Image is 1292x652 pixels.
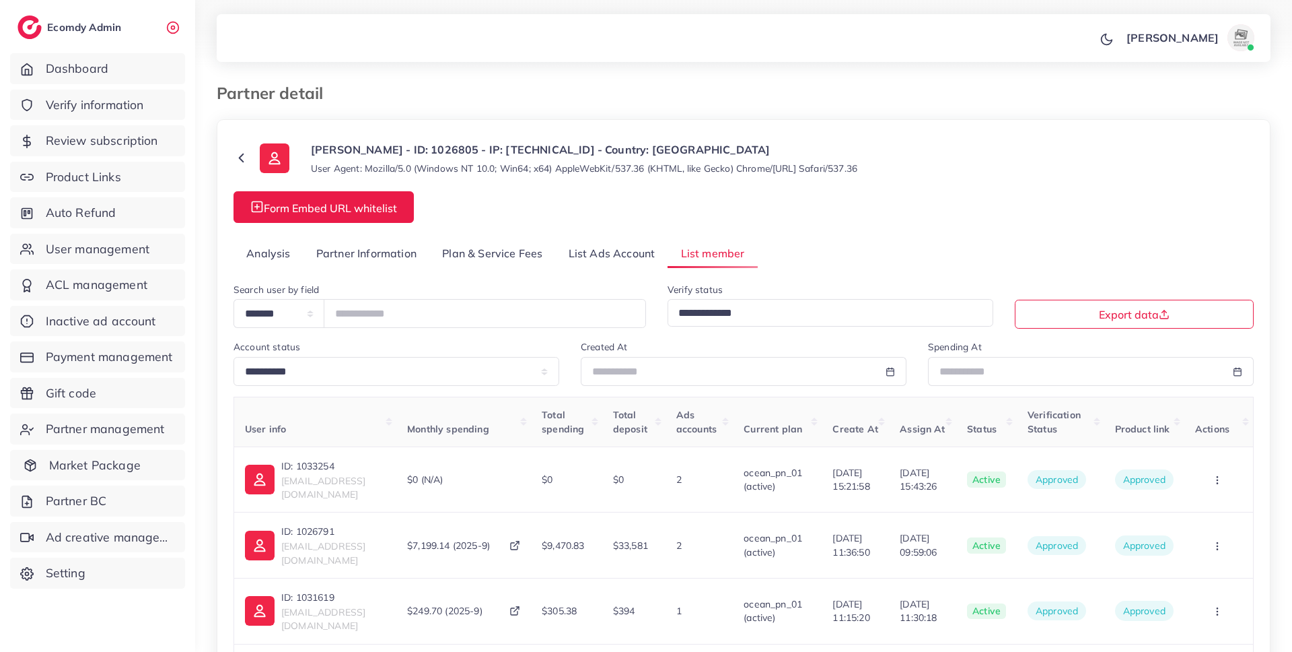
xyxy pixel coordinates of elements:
[1123,474,1165,486] span: Approved
[407,473,443,486] span: $0 (N/A)
[1099,309,1170,320] span: Export data
[1126,30,1219,46] p: [PERSON_NAME]
[1028,601,1086,620] span: approved
[260,143,289,173] img: ic-user-info.36bf1079.svg
[967,471,1006,488] span: active
[542,605,577,617] span: $305.38
[281,606,365,632] span: [EMAIL_ADDRESS][DOMAIN_NAME]
[674,303,976,324] input: Search for option
[46,564,85,582] span: Setting
[10,378,185,409] a: Gift code
[613,540,648,552] span: $33,581
[1028,536,1086,555] span: approved
[10,269,185,300] a: ACL management
[217,84,334,103] h3: Partner detail
[46,313,156,330] span: Inactive ad account
[407,604,482,618] span: $249.70 (2025-9)
[1123,605,1165,617] span: Approved
[46,132,158,150] span: Review subscription
[613,409,647,434] span: Total deposit
[281,475,365,500] span: [EMAIL_ADDRESS][DOMAIN_NAME]
[234,340,300,354] label: Account status
[542,474,552,486] span: $0
[245,531,275,560] img: ic-user-info.36bf1079.svg
[10,558,185,589] a: Setting
[613,474,624,486] span: $0
[46,385,96,402] span: Gift code
[967,423,997,435] span: Status
[1123,540,1165,552] span: Approved
[556,239,668,268] a: List Ads Account
[832,597,878,625] span: [DATE] 11:15:20
[744,423,802,435] span: Current plan
[900,466,945,494] span: [DATE] 15:43:26
[234,239,303,268] a: Analysis
[407,423,489,435] span: Monthly spending
[10,125,185,156] a: Review subscription
[676,605,682,617] span: 1
[46,348,173,366] span: Payment management
[46,492,107,510] span: Partner BC
[613,605,635,617] span: $394
[668,239,757,268] a: List member
[10,234,185,265] a: User management
[668,283,723,296] label: Verify status
[234,283,319,296] label: Search user by field
[1115,423,1170,435] span: Product link
[10,522,185,553] a: Ad creative management
[46,420,165,438] span: Partner management
[542,409,584,434] span: Total spending
[10,341,185,372] a: Payment management
[1195,423,1229,435] span: Actions
[46,96,144,114] span: Verify information
[281,589,386,606] p: ID: 1031619
[46,204,116,222] span: Auto Refund
[1028,409,1081,434] span: Verification Status
[10,414,185,445] a: Partner management
[542,540,584,552] span: $9,470.83
[928,340,982,354] label: Spending At
[245,465,275,494] img: ic-user-info.36bf1079.svg
[10,306,185,337] a: Inactive ad account
[1119,24,1260,51] a: [PERSON_NAME]avatar
[245,423,286,435] span: User info
[47,21,124,34] h2: Ecomdy Admin
[967,604,1006,620] span: active
[10,53,185,84] a: Dashboard
[281,458,386,474] p: ID: 1033254
[744,598,802,624] span: ocean_pn_01 (active)
[234,191,414,223] button: Form Embed URL whitelist
[1015,300,1254,329] button: Export data
[407,539,490,552] span: $7,199.14 (2025-9)
[46,529,175,546] span: Ad creative management
[668,299,993,327] div: Search for option
[46,276,147,294] span: ACL management
[1028,470,1086,489] span: approved
[311,141,857,158] p: [PERSON_NAME] - ID: 1026805 - IP: [TECHNICAL_ID] - Country: [GEOGRAPHIC_DATA]
[429,239,555,268] a: Plan & Service Fees
[17,15,124,39] a: logoEcomdy Admin
[17,15,42,39] img: logo
[967,537,1006,554] span: active
[10,162,185,193] a: Product Links
[676,409,717,434] span: Ads accounts
[676,540,682,552] span: 2
[46,168,121,186] span: Product Links
[676,474,682,486] span: 2
[744,467,802,492] span: ocean_pn_01 (active)
[900,597,945,625] span: [DATE] 11:30:18
[303,239,429,268] a: Partner Information
[1227,24,1254,51] img: avatar
[900,531,945,559] span: [DATE] 09:59:06
[311,162,857,175] small: User Agent: Mozilla/5.0 (Windows NT 10.0; Win64; x64) AppleWebKit/537.36 (KHTML, like Gecko) Chro...
[10,450,185,481] a: Market Package
[900,423,945,435] span: Assign At
[46,60,108,77] span: Dashboard
[281,540,365,566] span: [EMAIL_ADDRESS][DOMAIN_NAME]
[10,197,185,228] a: Auto Refund
[832,423,877,435] span: Create At
[10,486,185,517] a: Partner BC
[46,240,149,258] span: User management
[245,596,275,626] img: ic-user-info.36bf1079.svg
[10,90,185,121] a: Verify information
